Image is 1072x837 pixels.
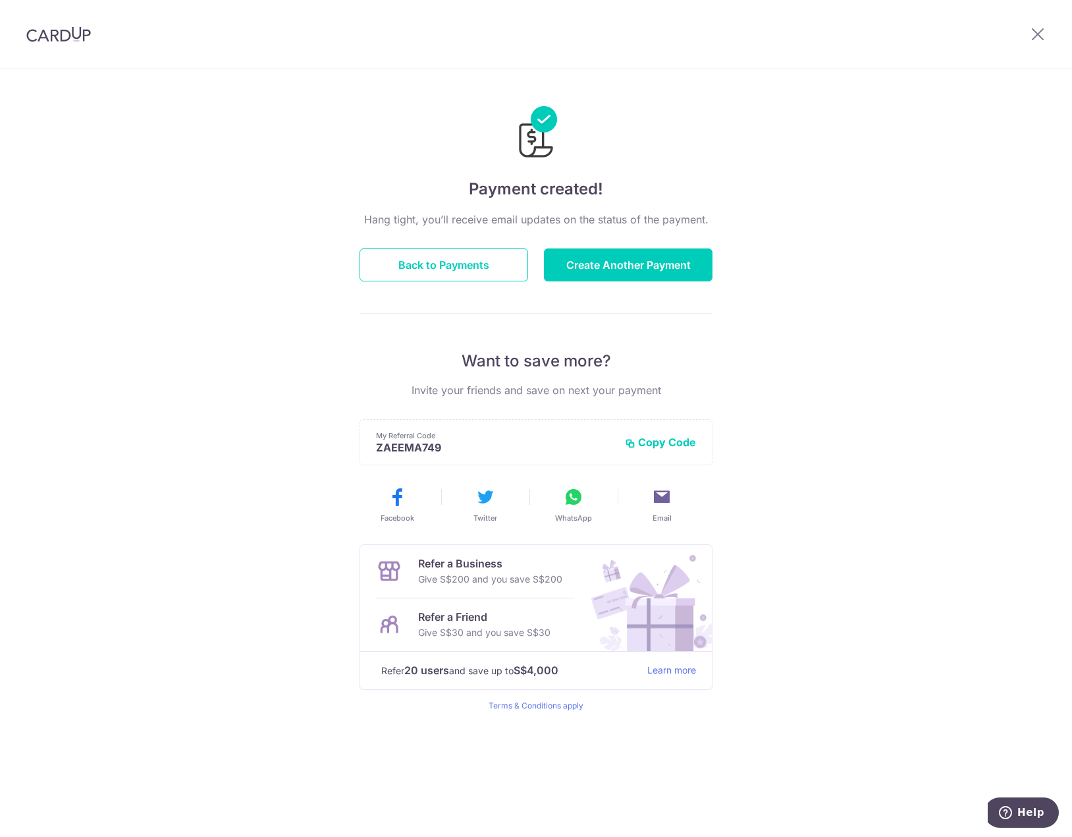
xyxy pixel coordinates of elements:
[988,797,1059,830] iframe: Opens a widget where you can find more information
[360,212,712,227] p: Hang tight, you’ll receive email updates on the status of the payment.
[418,625,550,641] p: Give S$30 and you save S$30
[26,26,91,42] img: CardUp
[418,571,562,587] p: Give S$200 and you save S$200
[360,177,712,201] h4: Payment created!
[647,662,696,679] a: Learn more
[625,436,696,449] button: Copy Code
[381,513,414,523] span: Facebook
[360,248,528,281] button: Back to Payments
[360,382,712,398] p: Invite your friends and save on next your payment
[623,486,701,523] button: Email
[514,662,558,678] strong: S$4,000
[579,545,712,651] img: Refer
[653,513,672,523] span: Email
[544,248,712,281] button: Create Another Payment
[376,441,614,454] p: ZAEEMA749
[418,609,550,625] p: Refer a Friend
[376,430,614,441] p: My Referral Code
[360,351,712,372] p: Want to save more?
[535,486,612,523] button: WhatsApp
[473,513,497,523] span: Twitter
[515,106,557,161] img: Payments
[381,662,637,679] p: Refer and save up to
[489,701,583,710] a: Terms & Conditions apply
[555,513,592,523] span: WhatsApp
[446,486,524,523] button: Twitter
[404,662,449,678] strong: 20 users
[418,556,562,571] p: Refer a Business
[358,486,436,523] button: Facebook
